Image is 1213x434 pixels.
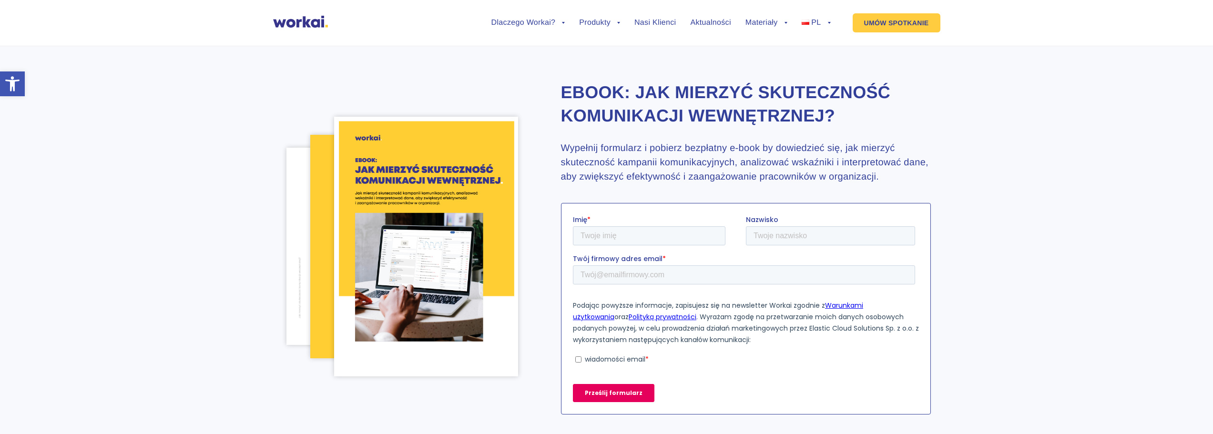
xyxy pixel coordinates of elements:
a: Aktualności [690,19,731,27]
iframe: Form 0 [573,215,919,410]
a: Nasi Klienci [634,19,676,27]
img: Jak-mierzyc-efektywnosc-komunikacji-wewnetrznej-pg20.png [310,135,468,358]
a: Dlaczego Workai? [491,19,565,27]
a: Produkty [579,19,620,27]
a: PL [802,19,831,27]
h3: Wypełnij formularz i pobierz bezpłatny e-book by dowiedzieć się, jak mierzyć skuteczność kampanii... [561,141,931,184]
a: UMÓW SPOTKANIE [853,13,940,32]
img: Jak-mierzyc-efektywnosc-komunikacji-wewnetrznej-cover.png [334,117,518,376]
a: Materiały [745,19,787,27]
span: PL [811,19,821,27]
img: Jak-mierzyc-efektywnosc-komunikacji-wewnetrznej-pg34.png [286,148,426,345]
h2: Ebook: Jak mierzyć skuteczność komunikacji wewnętrznej? [561,81,931,127]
